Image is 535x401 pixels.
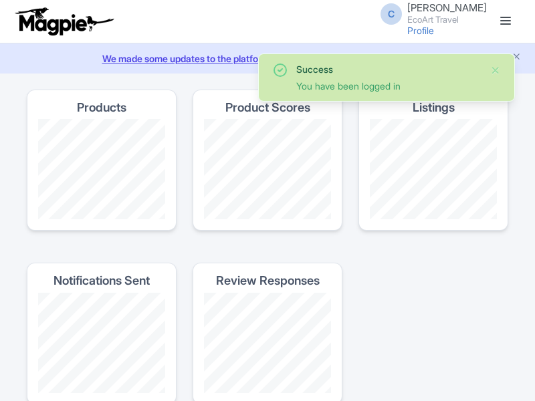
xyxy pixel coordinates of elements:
[77,101,126,114] h4: Products
[225,101,310,114] h4: Product Scores
[216,274,320,287] h4: Review Responses
[12,7,116,36] img: logo-ab69f6fb50320c5b225c76a69d11143b.png
[296,62,479,76] div: Success
[413,101,455,114] h4: Listings
[490,62,501,78] button: Close
[407,1,487,14] span: [PERSON_NAME]
[296,79,479,93] div: You have been logged in
[8,51,527,65] a: We made some updates to the platform. Read more about the new layout
[407,15,487,24] small: EcoArt Travel
[407,25,434,36] a: Profile
[372,3,487,24] a: C [PERSON_NAME] EcoArt Travel
[512,50,522,65] button: Close announcement
[53,274,150,287] h4: Notifications Sent
[381,3,402,25] span: C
